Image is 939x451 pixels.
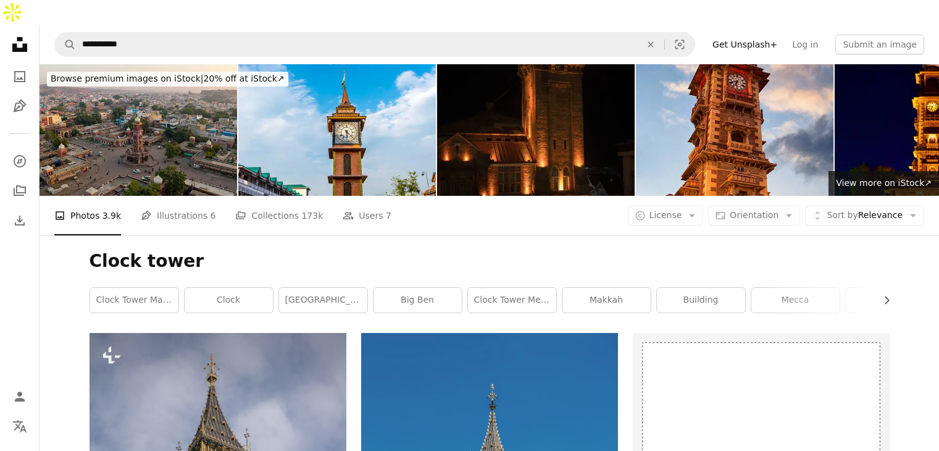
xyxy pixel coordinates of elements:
span: 173k [301,209,323,222]
button: Sort byRelevance [805,206,924,225]
span: Browse premium images on iStock | [51,74,203,83]
a: Download History [7,208,32,233]
button: Language [7,414,32,439]
a: makkah [562,288,651,313]
button: Orientation [708,206,800,225]
a: Collections [7,179,32,203]
a: [GEOGRAPHIC_DATA] [279,288,367,313]
a: clock tower makkah [90,288,178,313]
span: View more on iStock ↗ [836,178,932,188]
a: clock tower mecca [468,288,556,313]
img: The famous Ghanta Ghar or Clock Tower at Lal Chowk, Srinagar, Jammu and Kashmir, India [238,64,436,196]
a: Explore [7,149,32,174]
span: Relevance [827,209,903,222]
a: tower [846,288,934,313]
img: Aerial View of Ghanta Ghar at Sunset in Jodhpur, Rajasthan [40,64,237,196]
a: building [657,288,745,313]
button: Search Unsplash [55,33,76,56]
div: 20% off at iStock ↗ [47,72,288,86]
a: Users 7 [343,196,391,235]
a: big ben [374,288,462,313]
a: mecca [751,288,840,313]
button: Clear [637,33,664,56]
a: Photos [7,64,32,89]
a: Browse premium images on iStock|20% off at iStock↗ [40,64,296,94]
span: 6 [211,209,216,222]
span: Sort by [827,210,858,220]
button: scroll list to the right [875,288,890,313]
a: Illustrations 6 [141,196,215,235]
a: Log in [785,35,825,54]
a: clock [185,288,273,313]
img: Clock tower of Darjeeling stock photo [437,64,635,196]
a: View more on iStock↗ [828,171,939,196]
a: Illustrations [7,94,32,119]
button: Visual search [665,33,695,56]
a: Home — Unsplash [7,32,32,59]
button: Submit an image [835,35,924,54]
span: Orientation [730,210,778,220]
form: Find visuals sitewide [54,32,695,57]
a: Get Unsplash+ [705,35,785,54]
span: 7 [386,209,391,222]
img: Ghanta Ghar Clock Tower at Sunset in Jodhpur, India [636,64,833,196]
span: License [649,210,682,220]
h1: Clock tower [90,250,890,272]
a: Log in / Sign up [7,384,32,409]
a: Collections 173k [235,196,323,235]
button: License [628,206,704,225]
